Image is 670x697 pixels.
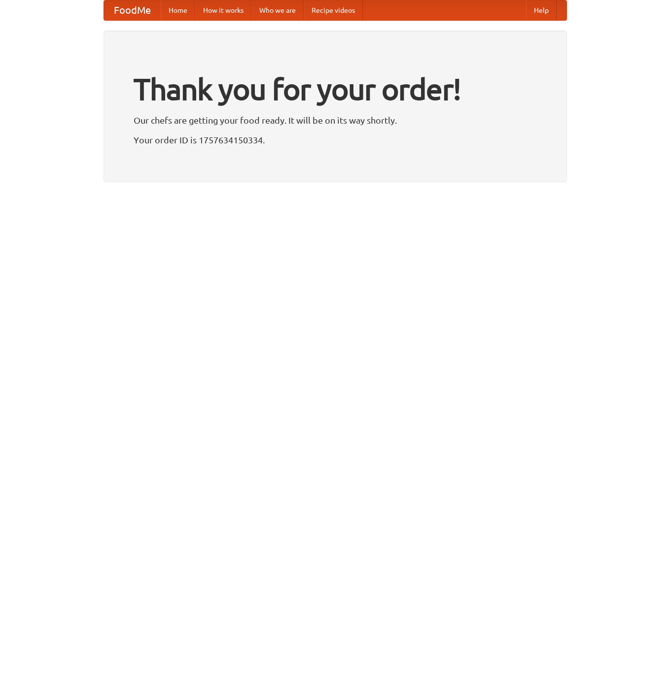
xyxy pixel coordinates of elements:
a: Home [161,0,195,20]
a: Recipe videos [304,0,363,20]
h1: Thank you for your order! [134,66,537,113]
p: Your order ID is 1757634150334. [134,133,537,147]
a: Who we are [251,0,304,20]
a: FoodMe [104,0,161,20]
a: Help [526,0,557,20]
a: How it works [195,0,251,20]
p: Our chefs are getting your food ready. It will be on its way shortly. [134,113,537,128]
